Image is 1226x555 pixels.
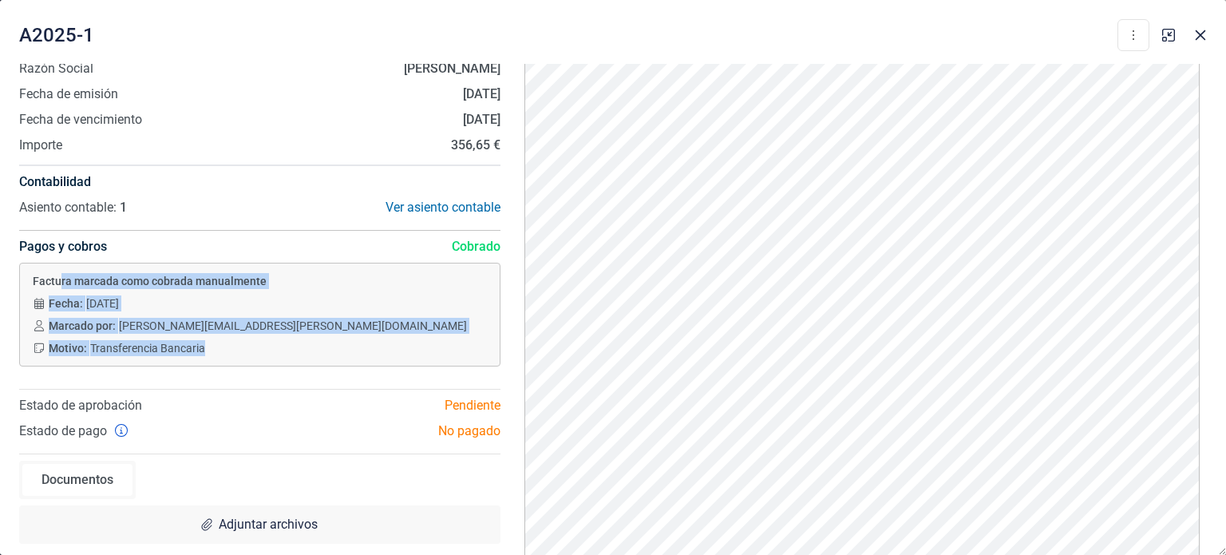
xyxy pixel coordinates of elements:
[259,198,500,217] div: Ver asiento contable
[119,318,467,334] span: [PERSON_NAME][EMAIL_ADDRESS][PERSON_NAME][DOMAIN_NAME]
[19,85,118,104] span: Fecha de emisión
[452,237,500,256] span: Cobrado
[19,136,62,155] span: Importe
[19,200,117,215] span: Asiento contable:
[19,22,94,48] span: A2025-1
[33,273,487,289] span: Factura marcada como cobrada manualmente
[259,422,512,441] div: No pagado
[86,295,119,311] span: [DATE]
[19,231,107,263] h4: Pagos y cobros
[19,505,500,544] div: Adjuntar archivos
[49,295,83,311] span: Fecha:
[19,398,142,413] span: Estado de aprobación
[463,112,500,127] strong: [DATE]
[90,340,205,356] span: Transferencia Bancaria
[22,464,132,496] div: Documentos
[19,422,107,441] span: Estado de pago
[259,396,512,415] div: Pendiente
[219,515,318,534] span: Adjuntar archivos
[49,340,87,356] span: Motivo:
[49,318,116,334] span: Marcado por:
[463,86,500,101] strong: [DATE]
[19,110,142,129] span: Fecha de vencimiento
[404,61,500,76] strong: [PERSON_NAME]
[451,137,500,153] strong: 356,65 €
[120,200,127,215] span: 1
[19,172,500,192] h4: Contabilidad
[19,59,93,78] span: Razón Social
